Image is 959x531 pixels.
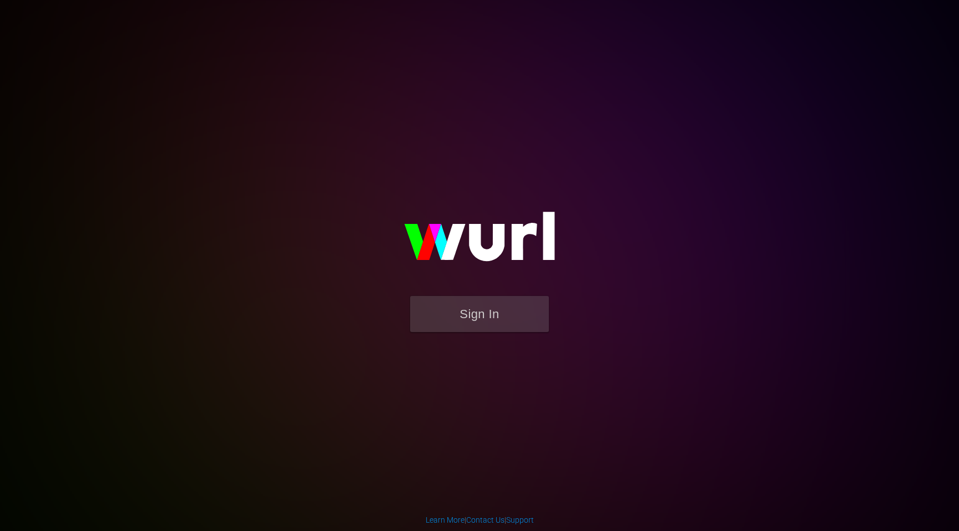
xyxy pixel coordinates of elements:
a: Learn More [426,515,465,524]
a: Support [506,515,534,524]
a: Contact Us [466,515,504,524]
div: | | [426,514,534,525]
img: wurl-logo-on-black-223613ac3d8ba8fe6dc639794a292ebdb59501304c7dfd60c99c58986ef67473.svg [369,188,590,295]
button: Sign In [410,296,549,332]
